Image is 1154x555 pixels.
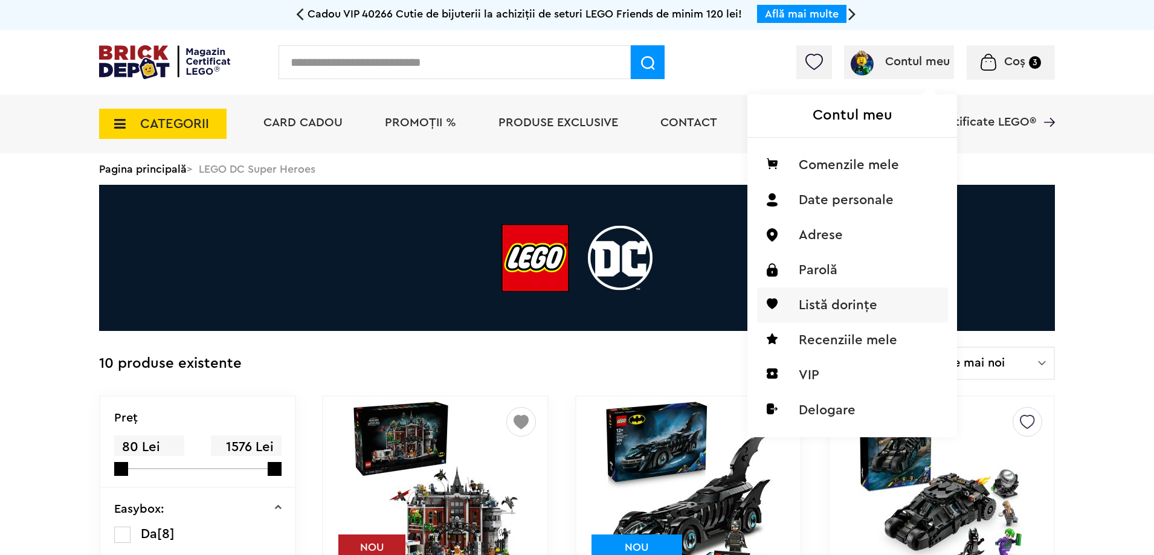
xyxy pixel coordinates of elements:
[878,100,1036,128] span: Magazine Certificate LEGO®
[114,412,138,424] p: Preţ
[308,8,742,19] span: Cadou VIP 40266 Cutie de bijuterii la achiziții de seturi LEGO Friends de minim 120 lei!
[935,357,1038,369] span: Cele mai noi
[385,117,456,129] a: PROMOȚII %
[99,153,1055,185] div: > LEGO DC Super Heroes
[885,56,950,68] span: Contul meu
[1029,56,1041,69] small: 3
[141,527,157,541] span: Da
[114,435,184,459] span: 80 Lei
[1036,100,1055,112] a: Magazine Certificate LEGO®
[498,117,618,129] a: Produse exclusive
[660,117,717,129] a: Contact
[99,185,1055,331] img: LEGO DC Super Heroes
[99,347,242,381] div: 10 produse existente
[765,8,839,19] a: Află mai multe
[114,503,164,515] p: Easybox:
[211,435,281,459] span: 1576 Lei
[99,164,187,175] a: Pagina principală
[849,56,950,68] a: Contul meu
[157,527,175,541] span: [8]
[140,117,209,130] span: CATEGORII
[747,94,957,138] h1: Contul meu
[263,117,343,129] a: Card Cadou
[1004,56,1025,68] span: Coș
